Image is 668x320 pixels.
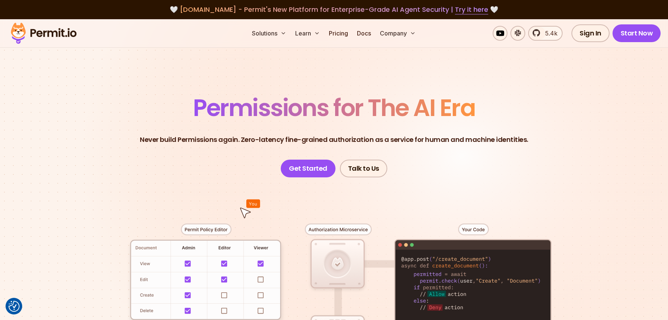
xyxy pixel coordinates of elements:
button: Learn [292,26,323,41]
a: Talk to Us [340,160,387,177]
button: Solutions [249,26,289,41]
a: Get Started [281,160,335,177]
img: Permit logo [7,21,80,46]
span: Permissions for The AI Era [193,91,475,124]
div: 🤍 🤍 [18,4,650,15]
p: Never build Permissions again. Zero-latency fine-grained authorization as a service for human and... [140,135,528,145]
span: [DOMAIN_NAME] - Permit's New Platform for Enterprise-Grade AI Agent Security | [180,5,488,14]
a: Docs [354,26,374,41]
a: Pricing [326,26,351,41]
img: Revisit consent button [9,301,20,312]
button: Company [377,26,419,41]
span: 5.4k [541,29,557,38]
a: Sign In [571,24,610,42]
a: Start Now [613,24,661,42]
a: Try it here [455,5,488,14]
a: 5.4k [528,26,563,41]
button: Consent Preferences [9,301,20,312]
